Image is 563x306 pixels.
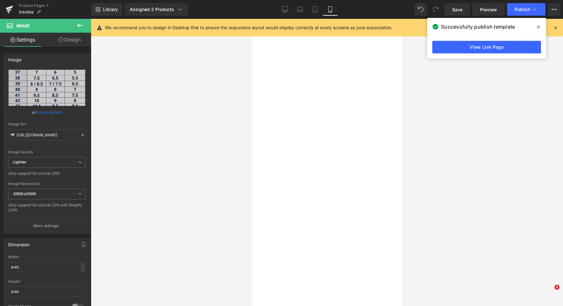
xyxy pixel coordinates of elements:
[47,33,92,47] a: Design
[8,255,85,259] div: Width
[33,223,58,229] p: More settings
[8,238,30,247] div: Dimension
[81,263,85,271] div: -
[277,3,292,16] a: Desktop
[8,182,85,186] div: Image Resolution
[8,109,85,116] div: or
[308,3,323,16] a: Tablet
[130,6,183,13] div: Assigned 2 Products
[4,218,90,233] button: More settings
[13,191,36,196] b: 3000x3000
[429,3,442,16] button: Redo
[8,262,85,272] input: auto
[507,3,545,16] button: Publish
[8,279,85,284] div: Height
[103,7,118,12] span: Library
[555,285,560,290] span: 2
[19,9,34,14] span: Insoles
[441,23,515,30] span: Successfully publish template
[542,285,557,300] iframe: Intercom live chat
[36,107,62,118] a: Browse gallery
[515,7,530,12] span: Publish
[452,6,462,13] span: Save
[8,122,85,126] div: Image Src
[105,24,392,31] p: We recommend you to design in Desktop first to ensure the responsive layout would display correct...
[473,3,505,16] a: Preview
[480,6,497,13] span: Preview
[432,41,541,53] a: View Live Page
[548,3,560,16] button: More
[16,23,30,28] span: Image
[8,286,85,297] input: auto
[8,171,85,180] div: Only support for UCare CDN
[8,53,21,62] div: Image
[8,129,85,140] input: Link
[19,3,91,8] a: Product Pages
[323,3,338,16] a: Mobile
[414,3,427,16] button: Undo
[13,160,26,164] b: Lighter
[91,3,122,16] a: New Library
[8,203,85,217] div: Only support for UCare CDN and Shopify CDN
[292,3,308,16] a: Laptop
[8,150,85,154] div: Image Quality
